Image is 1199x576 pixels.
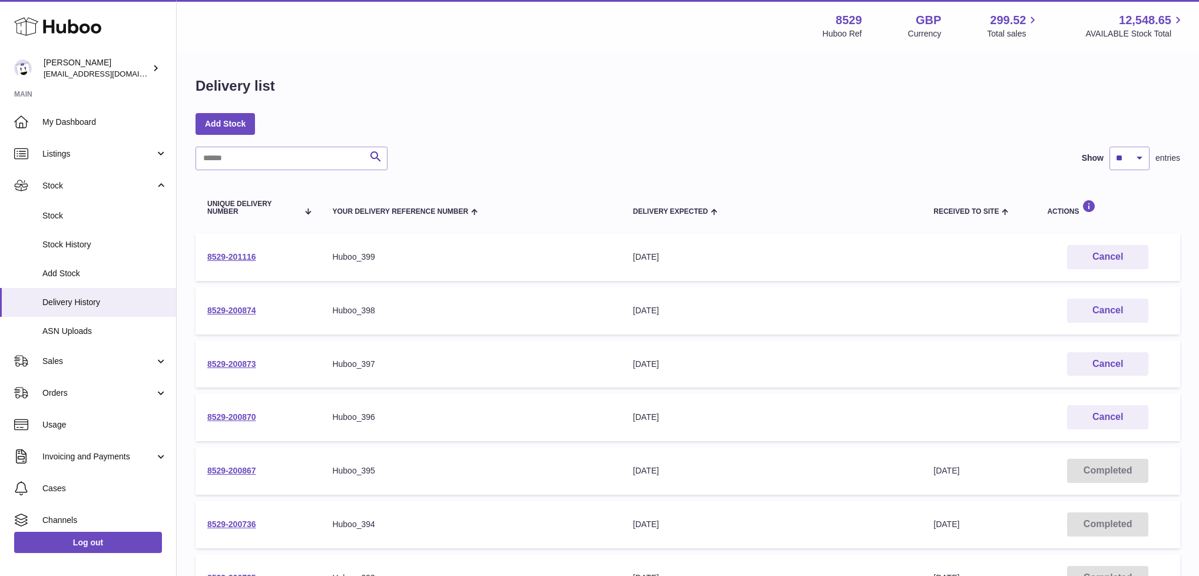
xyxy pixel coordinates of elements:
[207,466,256,475] a: 8529-200867
[332,305,609,316] div: Huboo_398
[207,359,256,369] a: 8529-200873
[207,200,299,216] span: Unique Delivery Number
[332,359,609,370] div: Huboo_397
[332,208,468,216] span: Your Delivery Reference Number
[1085,12,1185,39] a: 12,548.65 AVAILABLE Stock Total
[14,59,32,77] img: admin@redgrass.ch
[933,466,959,475] span: [DATE]
[933,519,959,529] span: [DATE]
[1047,200,1168,216] div: Actions
[1067,405,1148,429] button: Cancel
[933,208,999,216] span: Received to Site
[1155,153,1180,164] span: entries
[42,180,155,191] span: Stock
[42,388,155,399] span: Orders
[633,465,910,476] div: [DATE]
[207,252,256,261] a: 8529-201116
[1067,352,1148,376] button: Cancel
[42,297,167,308] span: Delivery History
[42,419,167,431] span: Usage
[332,519,609,530] div: Huboo_394
[196,113,255,134] a: Add Stock
[196,77,275,95] h1: Delivery list
[42,451,155,462] span: Invoicing and Payments
[42,117,167,128] span: My Dashboard
[42,326,167,337] span: ASN Uploads
[42,268,167,279] span: Add Stock
[42,210,167,221] span: Stock
[14,532,162,553] a: Log out
[42,356,155,367] span: Sales
[42,239,167,250] span: Stock History
[44,69,173,78] span: [EMAIL_ADDRESS][DOMAIN_NAME]
[987,12,1039,39] a: 299.52 Total sales
[633,412,910,423] div: [DATE]
[332,412,609,423] div: Huboo_396
[633,519,910,530] div: [DATE]
[1085,28,1185,39] span: AVAILABLE Stock Total
[42,483,167,494] span: Cases
[633,251,910,263] div: [DATE]
[836,12,862,28] strong: 8529
[332,251,609,263] div: Huboo_399
[633,359,910,370] div: [DATE]
[42,148,155,160] span: Listings
[207,412,256,422] a: 8529-200870
[1119,12,1171,28] span: 12,548.65
[633,208,708,216] span: Delivery Expected
[1067,299,1148,323] button: Cancel
[916,12,941,28] strong: GBP
[990,12,1026,28] span: 299.52
[1067,245,1148,269] button: Cancel
[987,28,1039,39] span: Total sales
[908,28,942,39] div: Currency
[207,306,256,315] a: 8529-200874
[42,515,167,526] span: Channels
[44,57,150,80] div: [PERSON_NAME]
[207,519,256,529] a: 8529-200736
[332,465,609,476] div: Huboo_395
[823,28,862,39] div: Huboo Ref
[1082,153,1104,164] label: Show
[633,305,910,316] div: [DATE]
